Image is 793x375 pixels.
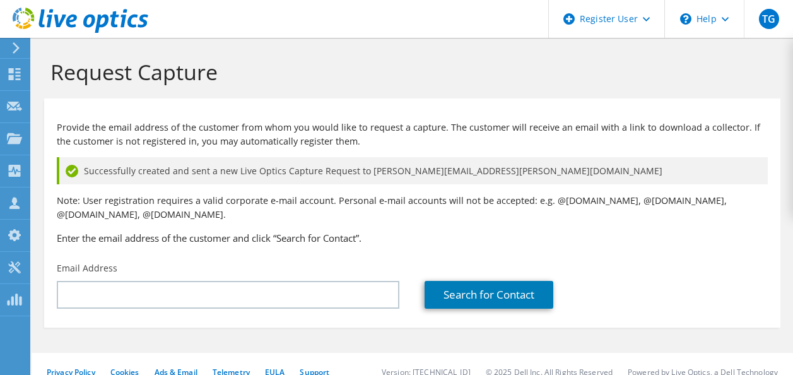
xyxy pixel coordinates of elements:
[680,13,691,25] svg: \n
[759,9,779,29] span: TG
[425,281,553,309] a: Search for Contact
[57,194,768,222] p: Note: User registration requires a valid corporate e-mail account. Personal e-mail accounts will ...
[57,262,117,275] label: Email Address
[57,231,768,245] h3: Enter the email address of the customer and click “Search for Contact”.
[57,121,768,148] p: Provide the email address of the customer from whom you would like to request a capture. The cust...
[84,164,662,178] span: Successfully created and sent a new Live Optics Capture Request to [PERSON_NAME][EMAIL_ADDRESS][P...
[50,59,768,85] h1: Request Capture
